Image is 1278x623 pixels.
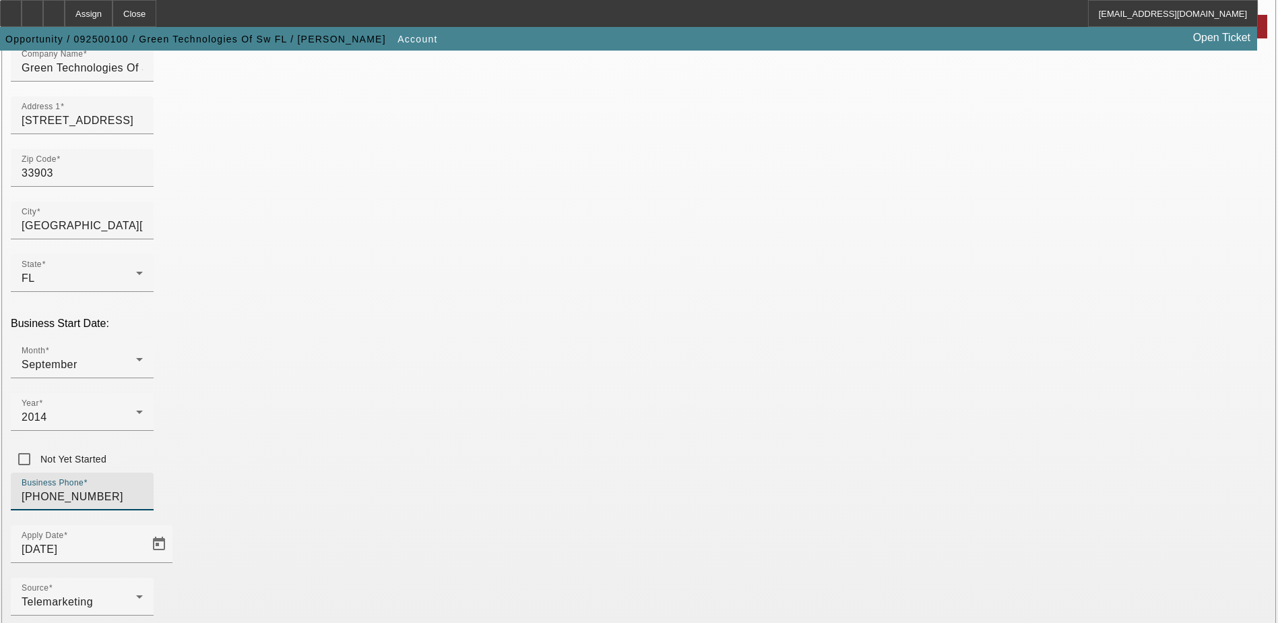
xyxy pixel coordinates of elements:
span: September [22,359,77,370]
span: FL [22,272,35,284]
span: Telemarketing [22,596,93,607]
mat-label: Business Phone [22,479,84,487]
mat-label: Company Name [22,50,83,59]
mat-label: Year [22,399,39,408]
span: Account [397,34,437,44]
p: Business Start Date: [11,318,1267,330]
button: Open calendar [146,531,172,558]
mat-label: Month [22,347,45,355]
mat-label: Zip Code [22,155,57,164]
mat-label: Address 1 [22,102,60,111]
mat-label: City [22,208,36,216]
button: Account [394,27,441,51]
mat-label: State [22,260,42,269]
a: Open Ticket [1188,26,1256,49]
mat-label: Apply Date [22,531,63,540]
mat-label: Source [22,584,49,593]
label: Not Yet Started [38,452,106,466]
span: Opportunity / 092500100 / Green Technologies Of Sw FL / [PERSON_NAME] [5,34,386,44]
span: 2014 [22,411,47,423]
